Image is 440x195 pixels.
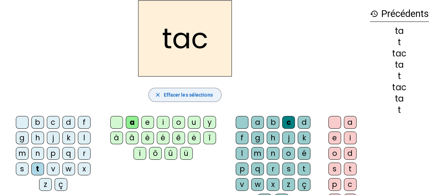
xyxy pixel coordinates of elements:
[138,0,232,77] h2: tac
[267,116,279,129] div: b
[78,147,91,160] div: r
[148,88,221,102] button: Effacer les sélections
[344,178,357,191] div: c
[180,147,193,160] div: ü
[298,147,310,160] div: é
[47,132,60,144] div: j
[328,147,341,160] div: o
[251,132,264,144] div: g
[134,147,146,160] div: ï
[370,95,429,103] div: ta
[55,178,67,191] div: ç
[370,27,429,35] div: ta
[39,178,52,191] div: z
[236,132,248,144] div: f
[298,116,310,129] div: d
[370,72,429,80] div: t
[154,92,161,98] mat-icon: close
[344,163,357,175] div: t
[163,91,212,99] span: Effacer les sélections
[344,116,357,129] div: a
[16,132,29,144] div: g
[282,132,295,144] div: j
[157,116,169,129] div: i
[31,132,44,144] div: h
[78,132,91,144] div: l
[141,116,154,129] div: e
[282,178,295,191] div: z
[370,38,429,47] div: t
[267,132,279,144] div: h
[267,147,279,160] div: n
[370,49,429,58] div: tac
[47,163,60,175] div: v
[236,178,248,191] div: v
[267,163,279,175] div: r
[298,178,310,191] div: ç
[62,116,75,129] div: d
[370,106,429,114] div: t
[370,10,378,18] mat-icon: history
[62,163,75,175] div: w
[282,147,295,160] div: o
[328,178,341,191] div: p
[267,178,279,191] div: x
[344,132,357,144] div: i
[172,132,185,144] div: ê
[31,147,44,160] div: n
[251,116,264,129] div: a
[370,6,429,22] h3: Précédents
[370,83,429,92] div: tac
[78,116,91,129] div: f
[78,163,91,175] div: x
[16,147,29,160] div: m
[149,147,162,160] div: ô
[328,163,341,175] div: s
[282,116,295,129] div: c
[31,116,44,129] div: b
[282,163,295,175] div: s
[47,116,60,129] div: c
[16,163,29,175] div: s
[251,163,264,175] div: q
[141,132,154,144] div: è
[62,147,75,160] div: q
[188,116,200,129] div: u
[126,116,138,129] div: a
[298,132,310,144] div: k
[203,116,216,129] div: y
[165,147,177,160] div: û
[251,147,264,160] div: m
[126,132,138,144] div: â
[157,132,169,144] div: é
[172,116,185,129] div: o
[188,132,200,144] div: ë
[370,61,429,69] div: ta
[236,147,248,160] div: l
[62,132,75,144] div: k
[344,147,357,160] div: d
[236,163,248,175] div: p
[251,178,264,191] div: w
[328,132,341,144] div: e
[298,163,310,175] div: t
[47,147,60,160] div: p
[203,132,216,144] div: î
[31,163,44,175] div: t
[110,132,123,144] div: à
